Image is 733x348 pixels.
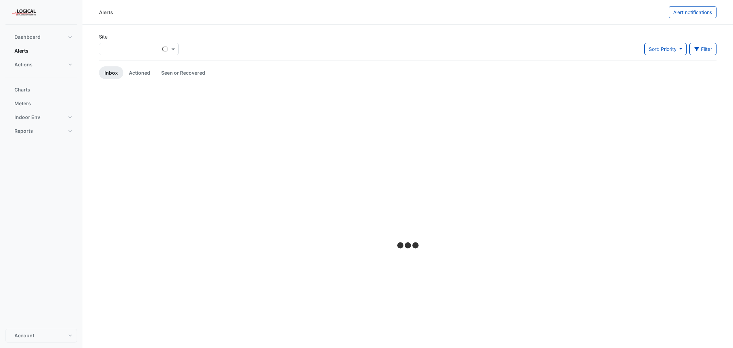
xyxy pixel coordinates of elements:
[14,128,33,134] span: Reports
[14,86,30,93] span: Charts
[5,58,77,72] button: Actions
[673,9,712,15] span: Alert notifications
[649,46,677,52] span: Sort: Priority
[5,83,77,97] button: Charts
[14,114,40,121] span: Indoor Env
[5,44,77,58] button: Alerts
[14,47,29,54] span: Alerts
[8,6,39,19] img: Company Logo
[5,97,77,110] button: Meters
[14,61,33,68] span: Actions
[99,9,113,16] div: Alerts
[5,329,77,342] button: Account
[99,33,108,40] label: Site
[5,30,77,44] button: Dashboard
[669,6,717,18] button: Alert notifications
[14,100,31,107] span: Meters
[5,124,77,138] button: Reports
[689,43,717,55] button: Filter
[123,66,156,79] a: Actioned
[14,332,34,339] span: Account
[644,43,687,55] button: Sort: Priority
[14,34,41,41] span: Dashboard
[5,110,77,124] button: Indoor Env
[99,66,123,79] a: Inbox
[156,66,211,79] a: Seen or Recovered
